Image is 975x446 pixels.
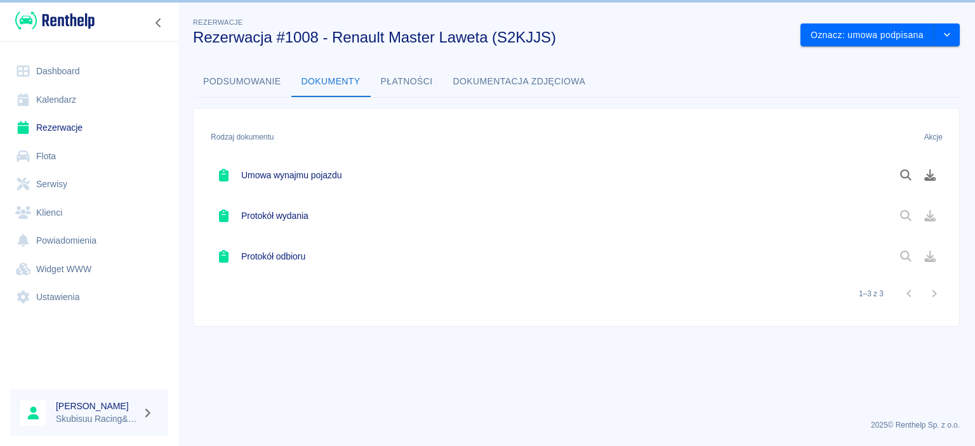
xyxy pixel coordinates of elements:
[10,114,168,142] a: Rezerwacje
[15,10,95,31] img: Renthelp logo
[859,288,884,299] p: 1–3 z 3
[241,169,342,181] h6: Umowa wynajmu pojazdu
[10,170,168,199] a: Serwisy
[10,226,168,255] a: Powiadomienia
[193,67,291,97] button: Podsumowanie
[10,57,168,86] a: Dashboard
[894,164,919,186] button: Podgląd dokumentu
[10,283,168,312] a: Ustawienia
[291,67,371,97] button: Dokumenty
[193,419,960,431] p: 2025 © Renthelp Sp. z o.o.
[211,119,274,155] div: Rodzaj dokumentu
[10,255,168,284] a: Widget WWW
[800,23,934,47] button: Oznacz: umowa podpisana
[918,164,943,186] button: Pobierz dokument
[204,119,875,155] div: Rodzaj dokumentu
[241,250,305,263] h6: Protokół odbioru
[443,67,596,97] button: Dokumentacja zdjęciowa
[10,142,168,171] a: Flota
[875,119,949,155] div: Akcje
[193,18,242,26] span: Rezerwacje
[10,86,168,114] a: Kalendarz
[371,67,443,97] button: Płatności
[56,400,137,412] h6: [PERSON_NAME]
[924,119,943,155] div: Akcje
[149,15,168,31] button: Zwiń nawigację
[934,23,960,47] button: drop-down
[56,412,137,426] p: Skubisuu Racing&Rent
[241,209,308,222] h6: Protokół wydania
[10,199,168,227] a: Klienci
[10,10,95,31] a: Renthelp logo
[193,29,790,46] h3: Rezerwacja #1008 - Renault Master Laweta (S2KJJS)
